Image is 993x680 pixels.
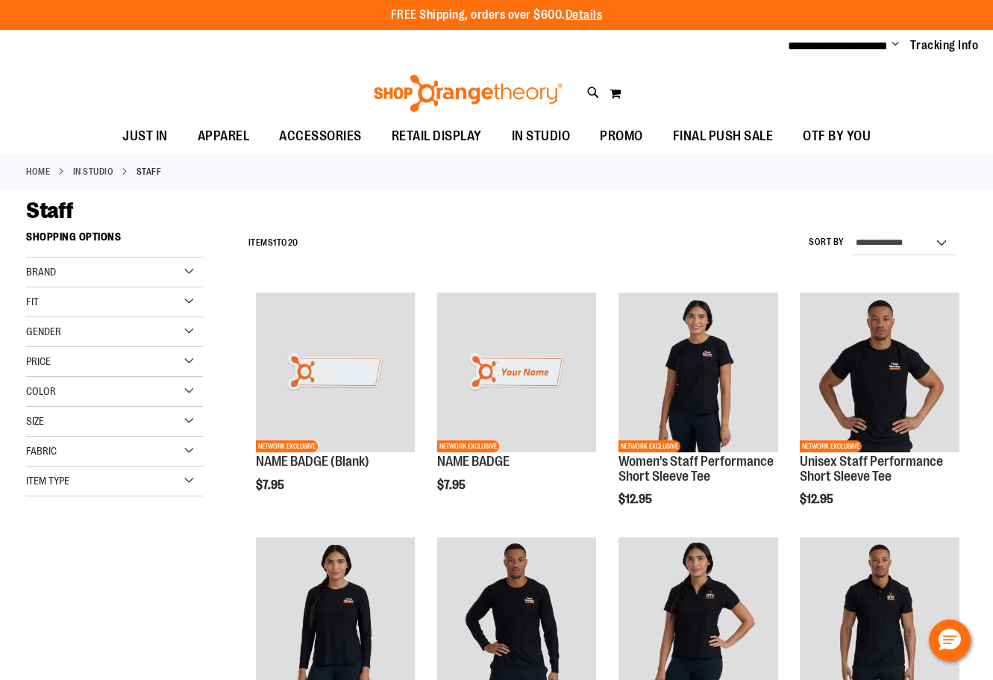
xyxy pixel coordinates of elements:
[658,119,789,154] a: FINAL PUSH SALE
[26,415,44,427] span: Size
[26,296,39,308] span: Fit
[26,475,69,487] span: Item Type
[929,620,971,661] button: Hello, have a question? Let’s chat.
[26,198,74,223] span: Staff
[800,293,959,455] a: Unisex Staff Performance Short Sleeve TeeNETWORK EXCLUSIVE
[910,37,979,54] a: Tracking Info
[372,75,565,112] img: Shop Orangetheory
[800,293,959,452] img: Unisex Staff Performance Short Sleeve Tee
[809,236,845,249] label: Sort By
[437,440,499,452] span: NETWORK EXCLUSIVE
[183,119,265,154] a: APPAREL
[437,478,468,492] span: $7.95
[437,293,597,455] a: Product image for NAME BADGENETWORK EXCLUSIVE
[279,119,362,153] span: ACCESSORIES
[618,454,774,484] a: Women's Staff Performance Short Sleeve Tee
[26,325,61,337] span: Gender
[788,119,886,154] a: OTF BY YOU
[497,119,586,153] a: IN STUDIO
[391,7,603,24] p: FREE Shipping, orders over $600.
[800,454,943,484] a: Unisex Staff Performance Short Sleeve Tee
[566,8,603,22] a: Details
[256,293,416,452] img: NAME BADGE (Blank)
[107,119,183,154] a: JUST IN
[26,165,50,178] a: Home
[673,119,774,153] span: FINAL PUSH SALE
[248,285,423,529] div: product
[264,119,377,154] a: ACCESSORIES
[803,119,871,153] span: OTF BY YOU
[73,165,114,178] a: IN STUDIO
[585,119,658,154] a: PROMO
[26,355,51,367] span: Price
[430,285,604,529] div: product
[800,493,836,506] span: $12.95
[392,119,482,153] span: RETAIL DISPLAY
[437,293,597,452] img: Product image for NAME BADGE
[618,293,778,452] img: Women's Staff Performance Short Sleeve Tee
[288,237,298,248] span: 20
[122,119,168,153] span: JUST IN
[256,293,416,455] a: NAME BADGE (Blank)NETWORK EXCLUSIVE
[800,440,862,452] span: NETWORK EXCLUSIVE
[256,440,318,452] span: NETWORK EXCLUSIVE
[26,266,56,278] span: Brand
[377,119,497,154] a: RETAIL DISPLAY
[273,237,277,248] span: 1
[618,293,778,455] a: Women's Staff Performance Short Sleeve TeeNETWORK EXCLUSIVE
[512,119,571,153] span: IN STUDIO
[892,38,899,53] button: Account menu
[198,119,250,153] span: APPAREL
[792,285,967,544] div: product
[611,285,786,544] div: product
[256,454,369,469] a: NAME BADGE (Blank)
[26,224,203,258] strong: Shopping Options
[600,119,643,153] span: PROMO
[256,478,286,492] span: $7.95
[437,454,510,469] a: NAME BADGE
[618,440,680,452] span: NETWORK EXCLUSIVE
[26,385,56,397] span: Color
[137,165,162,178] strong: Staff
[248,231,298,255] h2: Items to
[618,493,654,506] span: $12.95
[26,445,57,457] span: Fabric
